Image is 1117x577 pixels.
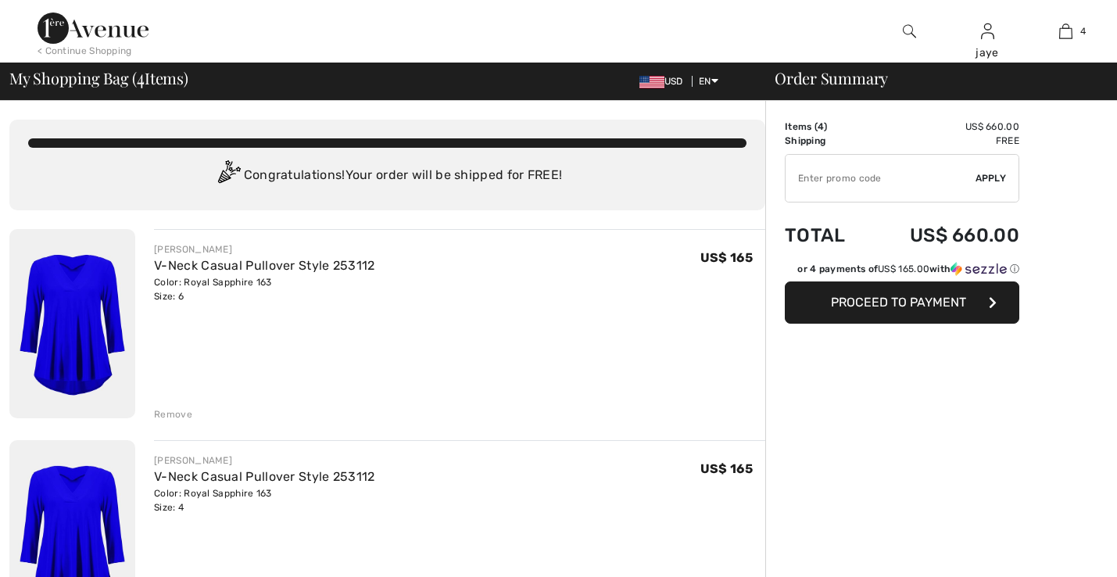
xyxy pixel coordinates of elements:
img: search the website [903,22,916,41]
td: Total [785,209,868,262]
span: 4 [137,66,145,87]
img: V-Neck Casual Pullover Style 253112 [9,229,135,418]
div: Color: Royal Sapphire 163 Size: 4 [154,486,375,514]
span: US$ 165.00 [878,263,929,274]
img: My Info [981,22,994,41]
input: Promo code [786,155,976,202]
span: 4 [1080,24,1086,38]
div: or 4 payments of with [797,262,1019,276]
a: V-Neck Casual Pullover Style 253112 [154,469,375,484]
div: jaye [949,45,1026,61]
a: 4 [1027,22,1104,41]
span: 4 [818,121,824,132]
div: Order Summary [756,70,1108,86]
span: My Shopping Bag ( Items) [9,70,188,86]
span: EN [699,76,718,87]
a: Sign In [981,23,994,38]
span: Proceed to Payment [831,295,966,310]
td: US$ 660.00 [868,120,1019,134]
td: Free [868,134,1019,148]
span: US$ 165 [700,461,753,476]
div: [PERSON_NAME] [154,453,375,468]
a: V-Neck Casual Pullover Style 253112 [154,258,375,273]
td: US$ 660.00 [868,209,1019,262]
div: Color: Royal Sapphire 163 Size: 6 [154,275,375,303]
span: USD [639,76,689,87]
span: US$ 165 [700,250,753,265]
td: Items ( ) [785,120,868,134]
img: Congratulation2.svg [213,160,244,192]
button: Proceed to Payment [785,281,1019,324]
img: Sezzle [951,262,1007,276]
img: 1ère Avenue [38,13,149,44]
div: or 4 payments ofUS$ 165.00withSezzle Click to learn more about Sezzle [785,262,1019,281]
div: [PERSON_NAME] [154,242,375,256]
span: Apply [976,171,1007,185]
div: Congratulations! Your order will be shipped for FREE! [28,160,746,192]
div: Remove [154,407,192,421]
img: My Bag [1059,22,1072,41]
img: US Dollar [639,76,664,88]
td: Shipping [785,134,868,148]
div: < Continue Shopping [38,44,132,58]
